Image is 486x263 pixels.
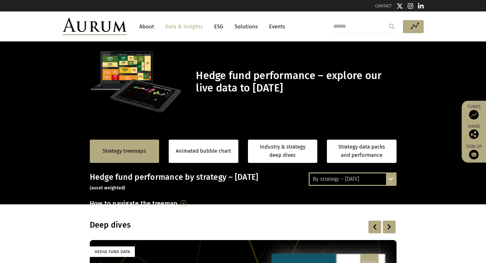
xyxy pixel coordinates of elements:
input: Submit [385,20,398,33]
div: Hedge Fund Data [90,246,135,257]
h3: Deep dives [90,220,314,230]
a: Strategy data packs and performance [327,140,397,163]
a: Data & Insights [162,21,206,33]
a: About [136,21,157,33]
img: Linkedin icon [418,3,424,9]
a: Industry & strategy deep dives [248,140,318,163]
div: By strategy – [DATE] [310,173,396,185]
a: Funds [465,104,483,120]
a: Animated bubble chart [176,147,231,155]
div: Share [465,124,483,139]
img: Access Funds [469,110,479,120]
img: Aurum [63,18,127,35]
small: (asset weighted) [90,185,126,191]
a: Solutions [231,21,261,33]
a: ESG [211,21,227,33]
a: Events [266,21,285,33]
img: Twitter icon [397,3,403,9]
img: Sign up to our newsletter [469,150,479,159]
h3: How to navigate the treemap [90,198,178,209]
img: Instagram icon [408,3,413,9]
a: CONTACT [375,4,392,8]
a: Sign up [465,144,483,159]
h3: Hedge fund performance by strategy – [DATE] [90,172,397,192]
a: Strategy treemaps [103,147,146,155]
h1: Hedge fund performance – explore our live data to [DATE] [196,69,395,94]
img: Share this post [469,129,479,139]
